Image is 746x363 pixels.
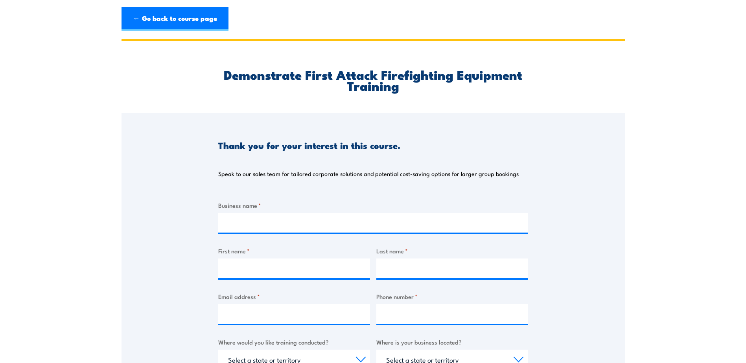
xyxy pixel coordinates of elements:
h3: Thank you for your interest in this course. [218,141,400,150]
label: First name [218,246,370,255]
label: Phone number [376,292,528,301]
label: Where is your business located? [376,337,528,346]
a: ← Go back to course page [122,7,228,31]
label: Last name [376,246,528,255]
label: Email address [218,292,370,301]
label: Where would you like training conducted? [218,337,370,346]
p: Speak to our sales team for tailored corporate solutions and potential cost-saving options for la... [218,170,519,178]
h2: Demonstrate First Attack Firefighting Equipment Training [218,69,528,91]
label: Business name [218,201,528,210]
